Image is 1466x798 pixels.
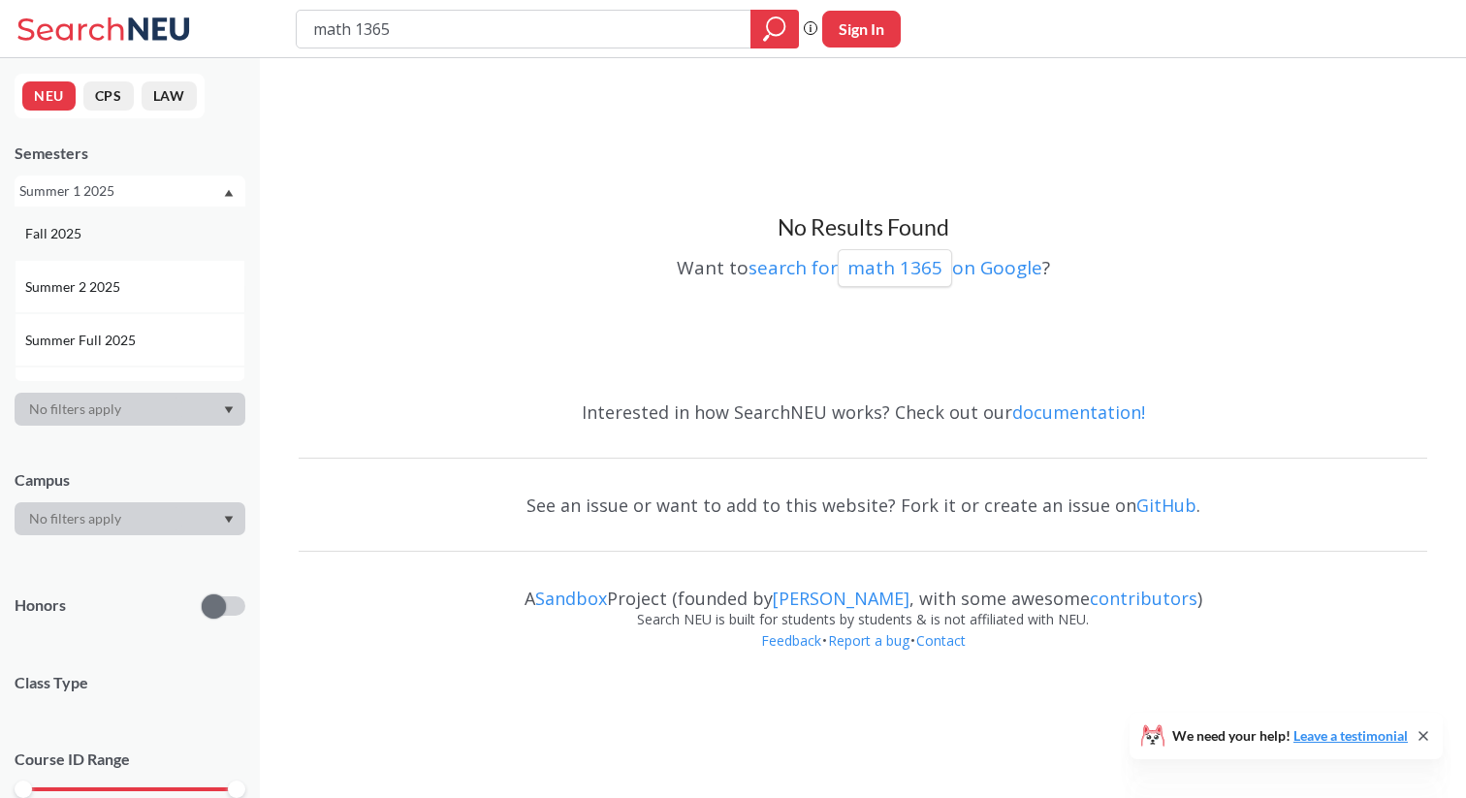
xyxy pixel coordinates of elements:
[299,570,1427,609] div: A Project (founded by , with some awesome )
[15,176,245,207] div: Summer 1 2025Dropdown arrowFall 2025Summer 2 2025Summer Full 2025Summer 1 2025Spring 2025Fall 202...
[535,587,607,610] a: Sandbox
[15,672,245,693] span: Class Type
[224,516,234,524] svg: Dropdown arrow
[1293,727,1408,744] a: Leave a testimonial
[22,81,76,111] button: NEU
[15,143,245,164] div: Semesters
[25,276,124,298] span: Summer 2 2025
[15,469,245,491] div: Campus
[827,631,910,650] a: Report a bug
[299,630,1427,681] div: • •
[299,384,1427,440] div: Interested in how SearchNEU works? Check out our
[1012,400,1145,424] a: documentation!
[15,594,66,617] p: Honors
[763,16,786,43] svg: magnifying glass
[1136,494,1196,517] a: GitHub
[299,609,1427,630] div: Search NEU is built for students by students & is not affiliated with NEU.
[15,749,245,771] p: Course ID Range
[15,502,245,535] div: Dropdown arrow
[750,10,799,48] div: magnifying glass
[311,13,737,46] input: Class, professor, course number, "phrase"
[760,631,822,650] a: Feedback
[299,213,1427,242] h3: No Results Found
[224,189,234,197] svg: Dropdown arrow
[224,406,234,414] svg: Dropdown arrow
[847,255,942,281] p: math 1365
[15,393,245,426] div: Dropdown arrow
[25,223,85,244] span: Fall 2025
[299,242,1427,287] div: Want to ?
[915,631,967,650] a: Contact
[1172,729,1408,743] span: We need your help!
[822,11,901,48] button: Sign In
[19,180,222,202] div: Summer 1 2025
[773,587,909,610] a: [PERSON_NAME]
[749,255,1042,280] a: search formath 1365on Google
[299,477,1427,533] div: See an issue or want to add to this website? Fork it or create an issue on .
[1090,587,1197,610] a: contributors
[142,81,197,111] button: LAW
[83,81,134,111] button: CPS
[25,330,140,351] span: Summer Full 2025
